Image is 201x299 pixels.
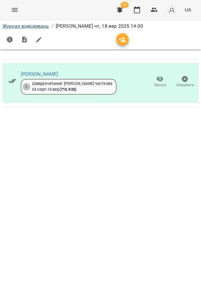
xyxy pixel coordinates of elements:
img: avatar_s.png [167,6,176,14]
a: Журнал відвідувань [2,23,49,29]
button: Прогул [147,73,172,90]
button: UA [182,4,194,15]
div: Швидкочитання: [PERSON_NAME] часткова 04 серп - 18 вер [32,81,112,92]
button: Menu [7,2,22,17]
span: UA [185,6,191,13]
div: 6 [23,83,30,90]
nav: breadcrumb [2,22,199,30]
span: Прогул [154,82,166,88]
a: [PERSON_NAME] [21,71,58,77]
li: / [51,22,53,30]
span: 20 [121,2,129,8]
span: Скасувати [176,82,194,88]
p: [PERSON_NAME] чт, 18 вер 2025 14:00 [56,22,143,30]
button: Скасувати [172,73,197,90]
b: ( 710.93 $ ) [59,87,76,92]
